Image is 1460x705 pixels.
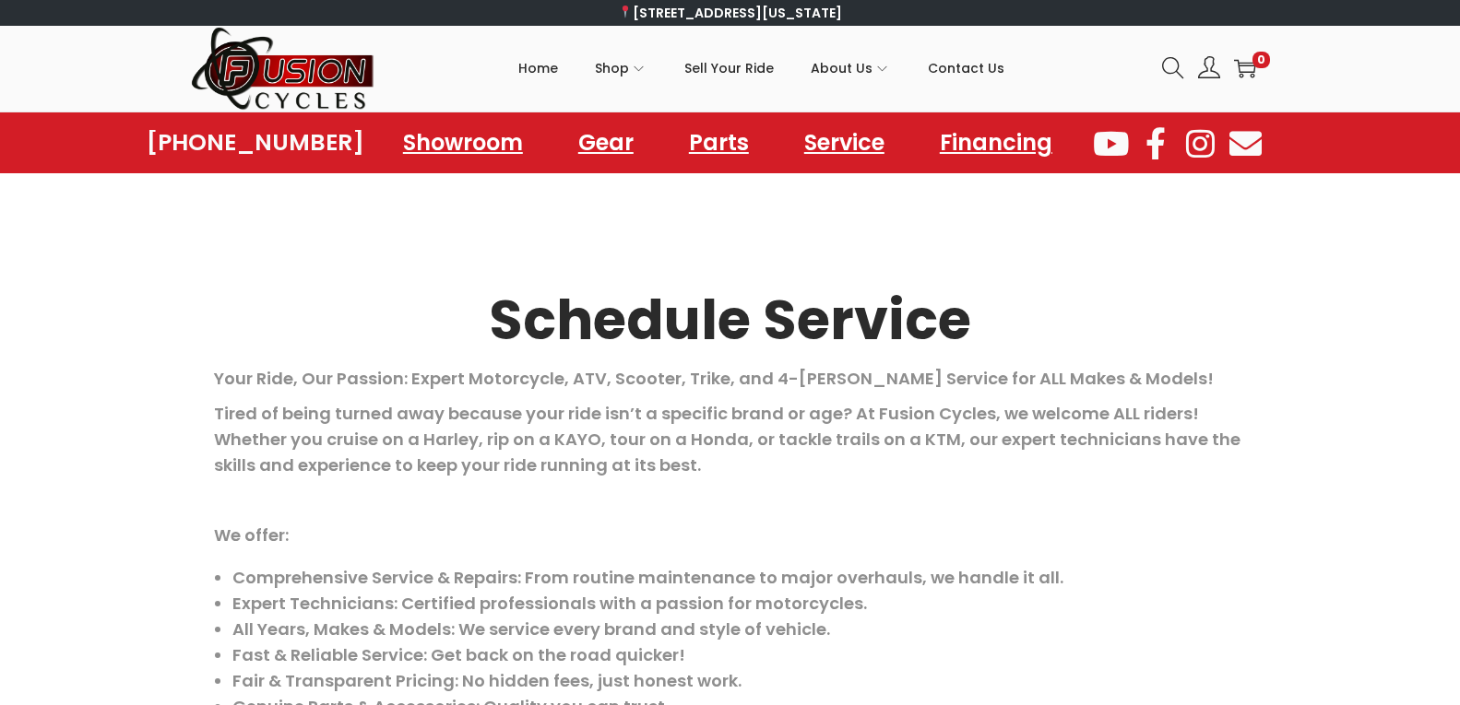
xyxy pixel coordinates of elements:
a: Service [786,122,903,164]
a: [PHONE_NUMBER] [147,130,364,156]
a: 0 [1234,57,1256,79]
a: Financing [921,122,1071,164]
li: Fair & Transparent Pricing: No hidden fees, just honest work. [232,668,1247,694]
a: Shop [595,27,647,110]
nav: Menu [385,122,1071,164]
a: Gear [560,122,652,164]
nav: Primary navigation [375,27,1148,110]
li: All Years, Makes & Models: We service every brand and style of vehicle. [232,617,1247,642]
li: Expert Technicians: Certified professionals with a passion for motorcycles. [232,591,1247,617]
span: Home [518,45,558,91]
img: 📍 [619,6,632,18]
img: Woostify retina logo [191,26,375,112]
h2: Schedule Service [214,293,1247,347]
p: Your Ride, Our Passion: Expert Motorcycle, ATV, Scooter, Trike, and 4-[PERSON_NAME] Service for A... [214,366,1247,392]
p: Tired of being turned away because your ride isn’t a specific brand or age? At Fusion Cycles, we ... [214,401,1247,478]
p: We offer: [214,523,1247,548]
a: About Us [811,27,891,110]
span: About Us [811,45,872,91]
li: Comprehensive Service & Repairs: From routine maintenance to major overhauls, we handle it all. [232,565,1247,591]
li: Fast & Reliable Service: Get back on the road quicker! [232,642,1247,668]
a: Sell Your Ride [684,27,774,110]
a: Home [518,27,558,110]
a: [STREET_ADDRESS][US_STATE] [618,4,842,22]
a: Contact Us [928,27,1004,110]
span: Sell Your Ride [684,45,774,91]
a: Parts [671,122,767,164]
span: Contact Us [928,45,1004,91]
a: Showroom [385,122,541,164]
span: Shop [595,45,629,91]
